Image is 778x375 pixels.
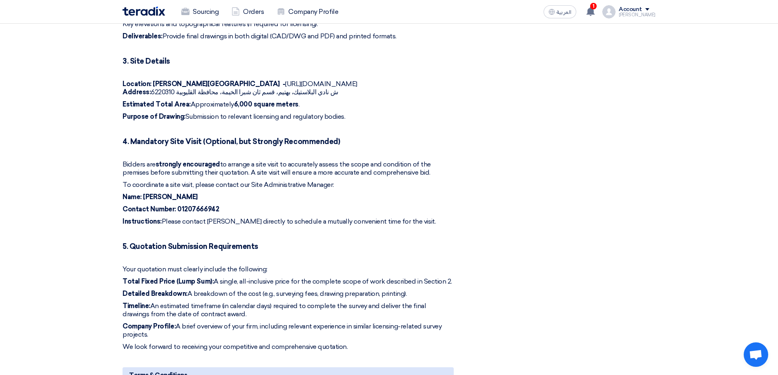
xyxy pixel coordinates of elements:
[123,32,454,40] p: Provide final drawings in both digital (CAD/DWG and PDF) and printed formats.
[619,6,642,13] div: Account
[590,3,597,9] span: 1
[175,3,225,21] a: Sourcing
[123,113,185,120] strong: Purpose of Drawing:
[123,277,214,285] strong: Total Fixed Price (Lump Sum):
[123,113,454,121] p: Submission to relevant licensing and regulatory bodies.
[123,57,170,66] strong: 3. Site Details
[234,100,299,108] strong: 6,000 square meters
[123,205,176,213] strong: Contact Number:
[544,5,576,18] button: العربية
[744,342,768,367] div: Open chat
[123,302,150,310] strong: Timeline:
[123,265,454,273] p: Your quotation must clearly include the following:
[123,322,176,330] strong: Company Profile:
[123,277,454,286] p: A single, all-inclusive price for the complete scope of work described in Section 2.
[123,20,454,28] p: Key elevations and topographical features (if required for licensing).
[123,302,454,318] p: An estimated timeframe (in calendar days) required to complete the survey and deliver the final d...
[602,5,615,18] img: profile_test.png
[123,80,454,96] p: [URL][DOMAIN_NAME] ش نادي البلاستيك، بهتيم، قسم ثان شبرا الخيمة، محافظة القليوبية 6220310
[123,343,454,351] p: We look forward to receiving your competitive and comprehensive quotation.
[123,80,285,88] strong: Location: [PERSON_NAME][GEOGRAPHIC_DATA] -
[123,242,258,251] strong: 5. Quotation Submission Requirements
[177,205,219,213] strong: 01207666942
[123,100,191,108] strong: Estimated Total Area:
[123,181,454,189] p: To coordinate a site visit, please contact our Site Administrative Manager:
[557,9,571,15] span: العربية
[123,100,454,109] p: Approximately .
[143,193,198,201] strong: [PERSON_NAME]
[156,160,220,168] strong: strongly encouraged
[123,160,454,177] p: Bidders are to arrange a site visit to accurately assess the scope and condition of the premises ...
[123,193,142,201] strong: Name:
[123,322,454,339] p: A brief overview of your firm, including relevant experience in similar licensing-related survey ...
[123,217,454,226] p: Please contact [PERSON_NAME] directly to schedule a mutually convenient time for the visit.
[619,13,655,17] div: [PERSON_NAME]
[123,7,165,16] img: Teradix logo
[123,32,163,40] strong: Deliverables:
[123,290,187,297] strong: Detailed Breakdown:
[225,3,270,21] a: Orders
[270,3,345,21] a: Company Profile
[123,88,151,96] strong: Address:
[123,137,340,146] strong: 4. Mandatory Site Visit (Optional, but Strongly Recommended)
[123,217,162,225] strong: Instructions:
[123,290,454,298] p: A breakdown of the cost (e.g., surveying fees, drawing preparation, printing).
